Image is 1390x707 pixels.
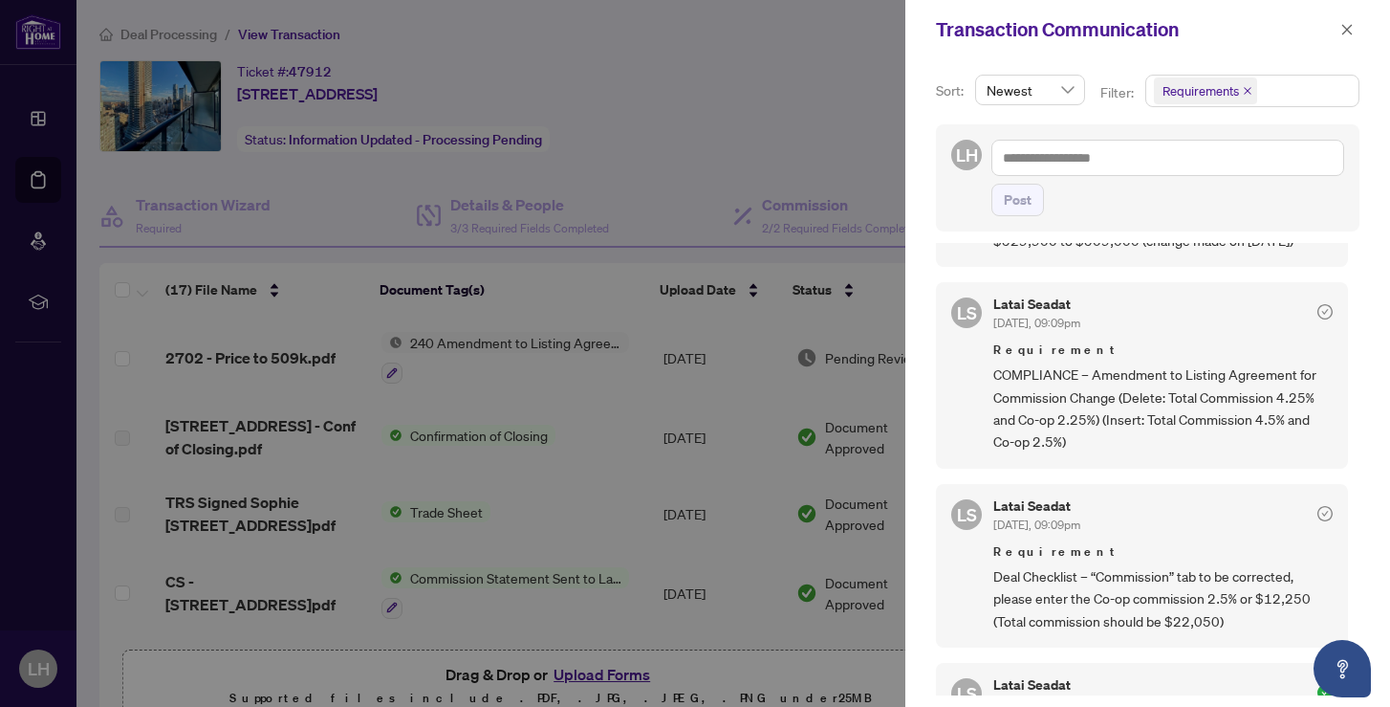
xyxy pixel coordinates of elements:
span: LS [957,501,977,528]
span: check-circle [1317,304,1333,320]
span: [DATE], 09:09pm [993,518,1080,532]
span: Requirement [993,341,1333,360]
span: [DATE], 09:09pm [993,316,1080,330]
span: Newest [987,76,1074,104]
span: check-circle [1317,506,1333,521]
h5: Latai Seadat [993,499,1080,513]
span: Deal Checklist – “Commission” tab to be corrected, please enter the Co-op commission 2.5% or $12,... [993,565,1333,632]
span: Requirements [1162,81,1239,100]
span: COMPLIANCE – Amendment to Listing Agreement for Commission Change (Delete: Total Commission 4.25%... [993,364,1333,453]
span: Requirement [993,542,1333,562]
h5: Latai Seadat [993,298,1080,311]
span: close [1243,86,1252,96]
span: check-circle [1317,685,1333,700]
span: close [1340,23,1354,36]
span: LH [956,142,978,168]
span: LS [957,680,977,707]
p: Filter: [1100,82,1137,103]
button: Post [991,184,1044,216]
h5: Latai Seadat [993,678,1080,692]
button: Open asap [1314,640,1371,697]
span: Requirements [1154,77,1257,104]
span: LS [957,299,977,326]
p: Sort: [936,80,967,101]
div: Transaction Communication [936,15,1335,44]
